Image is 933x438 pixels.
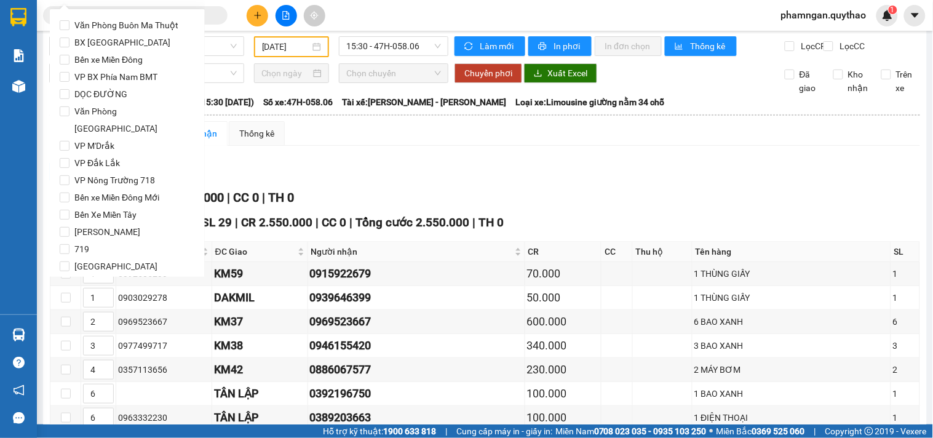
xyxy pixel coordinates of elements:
[527,385,600,402] div: 100.000
[12,328,25,341] img: warehouse-icon
[241,215,312,229] span: CR 2.550.000
[694,363,889,376] div: 2 MÁY BƠM
[601,242,632,262] th: CC
[69,103,195,137] span: Văn Phòng [GEOGRAPHIC_DATA]
[310,313,523,330] div: 0969523667
[69,223,145,241] span: [PERSON_NAME]
[310,11,319,20] span: aim
[342,95,506,109] span: Tài xế: [PERSON_NAME] - [PERSON_NAME]
[814,424,816,438] span: |
[69,154,125,172] span: VP Đắk Lắk
[891,68,921,95] span: Trên xe
[893,363,918,376] div: 2
[891,242,920,262] th: SL
[547,66,587,80] span: Xuất Excel
[795,68,824,95] span: Đã giao
[910,10,921,21] span: caret-down
[527,313,600,330] div: 600.000
[164,95,254,109] span: Chuyến: (15:30 [DATE])
[472,215,475,229] span: |
[69,137,119,154] span: VP M'Drắk
[118,363,210,376] div: 0357113656
[594,426,707,436] strong: 0708 023 035 - 0935 103 250
[214,289,306,306] div: DAKMIL
[304,5,325,26] button: aim
[12,49,25,62] img: solution-icon
[349,215,352,229] span: |
[69,189,164,206] span: Bến xe Miền Đông Mới
[69,275,116,292] span: Xe Khách
[118,339,210,352] div: 0977499717
[69,68,162,86] span: VP BX Phía Nam BMT
[214,313,306,330] div: KM37
[247,5,268,26] button: plus
[675,42,685,52] span: bar-chart
[893,315,918,328] div: 6
[311,245,512,258] span: Người nhận
[893,291,918,305] div: 1
[310,409,523,426] div: 0389203663
[633,242,693,262] th: Thu hộ
[694,291,889,305] div: 1 THÙNG GIẤY
[69,258,162,275] span: [GEOGRAPHIC_DATA]
[710,429,713,434] span: ⚪️
[554,39,582,53] span: In phơi
[690,39,727,53] span: Thống kê
[693,242,892,262] th: Tên hàng
[214,361,306,378] div: KM42
[694,411,889,424] div: 1 ĐIỆN THOẠI
[478,215,504,229] span: TH 0
[227,190,230,205] span: |
[771,7,876,23] span: phamngan.quythao
[214,337,306,354] div: KM38
[214,409,306,426] div: TÂN LẬP
[524,63,597,83] button: downloadXuất Excel
[239,127,274,140] div: Thống kê
[261,66,311,80] input: Chọn ngày
[752,426,805,436] strong: 0369 525 060
[282,11,290,20] span: file-add
[118,315,210,328] div: 0969523667
[456,424,552,438] span: Cung cấp máy in - giấy in:
[882,10,893,21] img: icon-new-feature
[69,34,175,51] span: BX [GEOGRAPHIC_DATA]
[717,424,805,438] span: Miền Bắc
[527,289,600,306] div: 50.000
[694,315,889,328] div: 6 BAO XANH
[346,64,441,82] span: Chọn chuyến
[527,409,600,426] div: 100.000
[69,86,132,103] span: DỌC ĐƯỜNG
[865,427,873,436] span: copyright
[694,387,889,400] div: 1 BAO XANH
[235,215,238,229] span: |
[525,242,602,262] th: CR
[445,424,447,438] span: |
[310,385,523,402] div: 0392196750
[10,8,26,26] img: logo-vxr
[215,245,295,258] span: ĐC Giao
[843,68,873,95] span: Kho nhận
[316,215,319,229] span: |
[355,215,469,229] span: Tổng cước 2.550.000
[262,40,311,54] input: 12/08/2025
[13,412,25,424] span: message
[889,6,897,14] sup: 1
[214,385,306,402] div: TÂN LẬP
[13,357,25,368] span: question-circle
[595,36,662,56] button: In đơn chọn
[310,265,523,282] div: 0915922679
[527,337,600,354] div: 340.000
[233,190,259,205] span: CC 0
[455,36,525,56] button: syncLàm mới
[262,190,265,205] span: |
[346,37,441,55] span: 15:30 - 47H-058.06
[214,265,306,282] div: KM59
[323,424,436,438] span: Hỗ trợ kỹ thuật:
[555,424,707,438] span: Miền Nam
[796,39,828,53] span: Lọc CR
[534,69,542,79] span: download
[69,172,160,189] span: VP Nông Trường 718
[527,265,600,282] div: 70.000
[455,63,522,83] button: Chuyển phơi
[310,337,523,354] div: 0946155420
